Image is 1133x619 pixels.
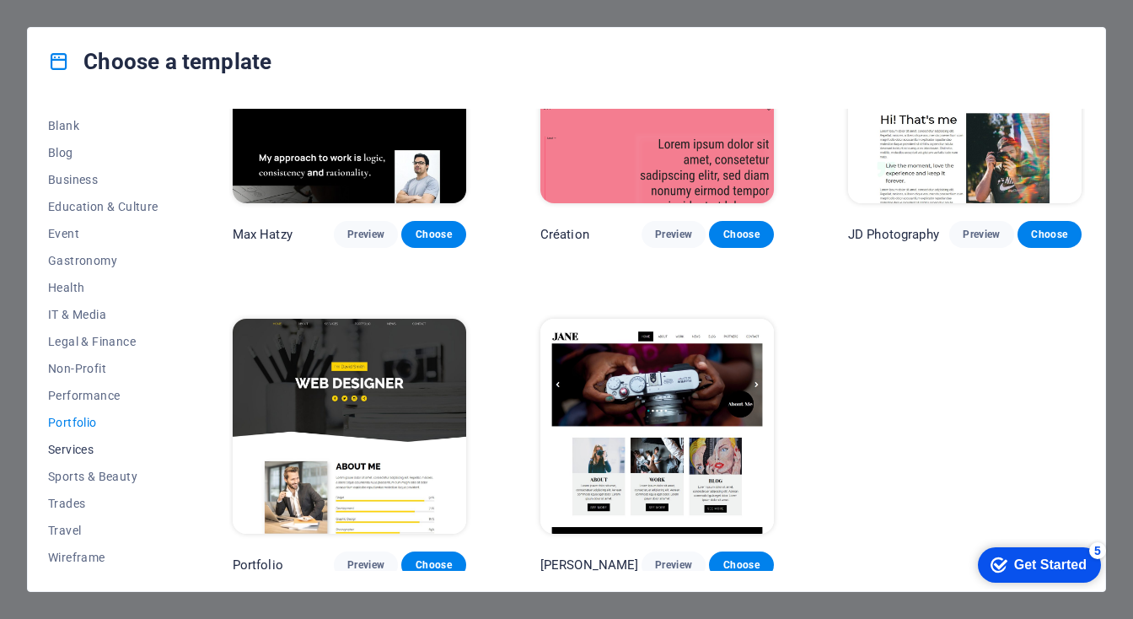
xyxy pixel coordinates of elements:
span: Event [48,227,158,240]
span: Sports & Beauty [48,470,158,483]
button: Business [48,166,158,193]
span: Wireframe [48,551,158,564]
button: Health [48,274,158,301]
button: Trades [48,490,158,517]
button: Event [48,220,158,247]
button: Preview [642,552,706,579]
button: Gastronomy [48,247,158,274]
div: Get Started [51,19,124,34]
span: Non-Profit [48,362,158,375]
button: Blog [48,139,158,166]
button: Preview [642,221,706,248]
button: Choose [401,221,465,248]
span: Choose [722,558,760,572]
span: Education & Culture [48,200,158,213]
button: Legal & Finance [48,328,158,355]
span: Preview [655,558,692,572]
span: Preview [963,228,1000,241]
button: Wireframe [48,544,158,571]
span: Preview [347,558,384,572]
button: Preview [949,221,1013,248]
span: Legal & Finance [48,335,158,348]
button: Choose [709,552,773,579]
button: Choose [709,221,773,248]
button: Travel [48,517,158,544]
button: Performance [48,382,158,409]
p: Max Hatzy [233,226,293,243]
h4: Choose a template [48,48,271,75]
span: Trades [48,497,158,510]
span: Performance [48,389,158,402]
span: Gastronomy [48,254,158,267]
button: Education & Culture [48,193,158,220]
span: Choose [1031,228,1068,241]
button: Portfolio [48,409,158,436]
p: Portfolio [233,557,283,573]
span: Services [48,443,158,456]
img: Portfolio [233,319,466,534]
span: Choose [415,228,452,241]
p: Création [540,226,589,243]
button: Services [48,436,158,463]
button: IT & Media [48,301,158,328]
div: 5 [126,3,143,20]
span: Travel [48,524,158,537]
span: Blank [48,119,158,132]
span: Blog [48,146,158,159]
span: Health [48,281,158,294]
span: Preview [655,228,692,241]
span: Portfolio [48,416,158,429]
span: IT & Media [48,308,158,321]
img: Jane [540,319,774,534]
span: Choose [415,558,452,572]
button: Choose [401,552,465,579]
span: Preview [347,228,384,241]
button: Non-Profit [48,355,158,382]
div: Get Started 5 items remaining, 0% complete [15,8,138,44]
span: Business [48,173,158,186]
button: Preview [334,552,398,579]
span: Choose [722,228,760,241]
button: Choose [1018,221,1082,248]
p: [PERSON_NAME] [540,557,639,573]
button: Preview [334,221,398,248]
button: Sports & Beauty [48,463,158,490]
button: Blank [48,112,158,139]
p: JD Photography [848,226,939,243]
